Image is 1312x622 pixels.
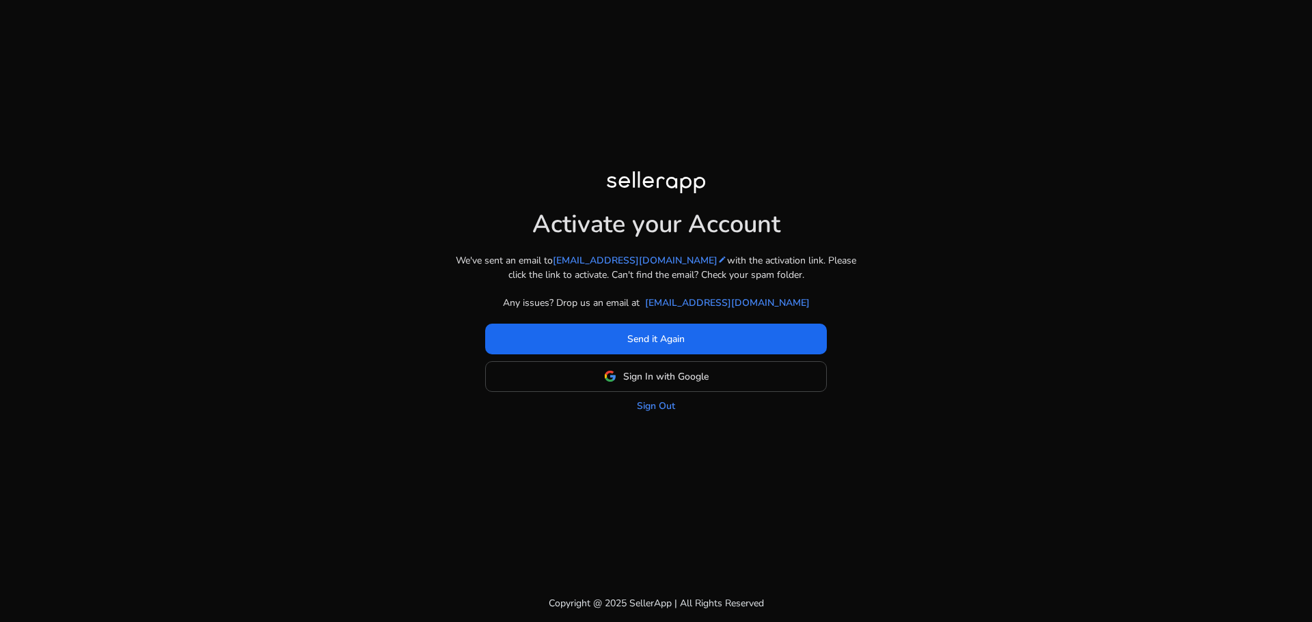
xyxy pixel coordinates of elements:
[532,199,780,239] h1: Activate your Account
[717,255,727,264] mat-icon: edit
[485,324,827,354] button: Send it Again
[503,296,640,310] p: Any issues? Drop us an email at
[604,370,616,382] img: google-logo.svg
[637,399,675,413] a: Sign Out
[553,253,727,268] a: [EMAIL_ADDRESS][DOMAIN_NAME]
[627,332,685,346] span: Send it Again
[623,369,709,384] span: Sign In with Google
[485,361,827,392] button: Sign In with Google
[451,253,861,282] p: We've sent an email to with the activation link. Please click the link to activate. Can't find th...
[645,296,810,310] a: [EMAIL_ADDRESS][DOMAIN_NAME]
